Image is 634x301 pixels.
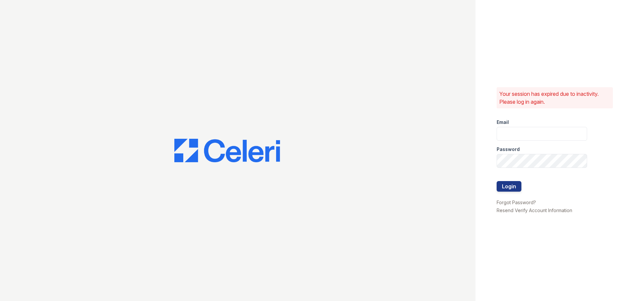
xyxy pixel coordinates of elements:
img: CE_Logo_Blue-a8612792a0a2168367f1c8372b55b34899dd931a85d93a1a3d3e32e68fde9ad4.png [174,139,280,163]
button: Login [497,181,521,192]
a: Resend Verify Account Information [497,207,572,213]
a: Forgot Password? [497,200,536,205]
label: Password [497,146,520,153]
label: Email [497,119,509,126]
p: Your session has expired due to inactivity. Please log in again. [499,90,610,106]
